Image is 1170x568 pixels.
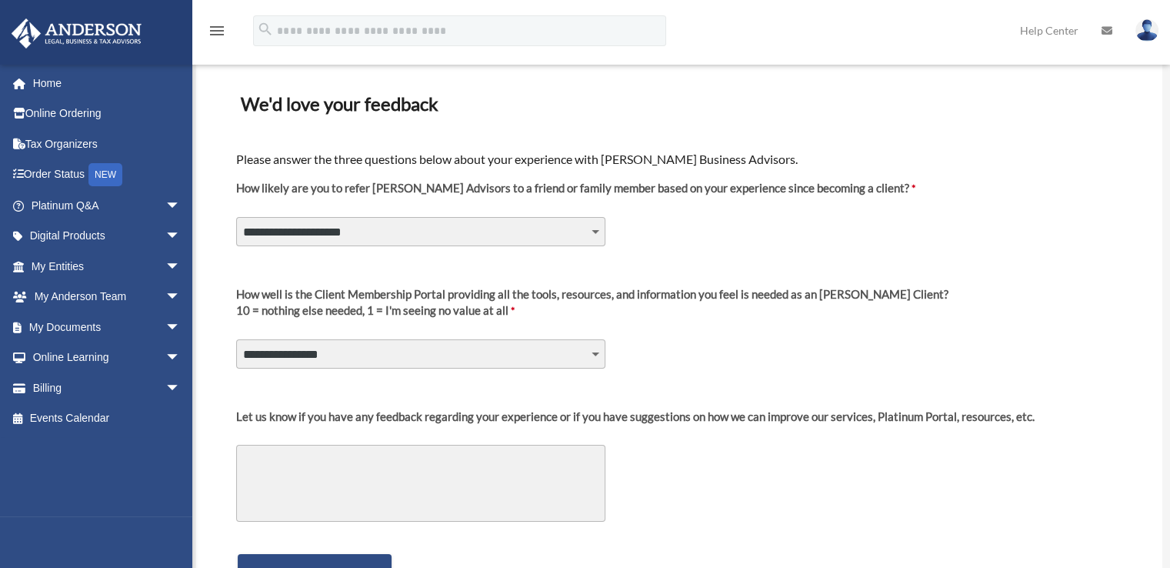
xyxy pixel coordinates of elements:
[165,373,196,404] span: arrow_drop_down
[11,251,204,282] a: My Entitiesarrow_drop_down
[11,190,204,221] a: Platinum Q&Aarrow_drop_down
[11,282,204,312] a: My Anderson Teamarrow_drop_down
[11,68,204,99] a: Home
[165,190,196,222] span: arrow_drop_down
[11,373,204,403] a: Billingarrow_drop_down
[236,286,948,331] label: 10 = nothing else needed, 1 = I'm seeing no value at all
[165,282,196,313] span: arrow_drop_down
[7,18,146,48] img: Anderson Advisors Platinum Portal
[208,22,226,40] i: menu
[165,251,196,282] span: arrow_drop_down
[236,180,915,209] label: How likely are you to refer [PERSON_NAME] Advisors to a friend or family member based on your exp...
[11,403,204,434] a: Events Calendar
[1135,19,1158,42] img: User Pic
[165,312,196,343] span: arrow_drop_down
[165,342,196,374] span: arrow_drop_down
[235,88,1124,120] h3: We'd love your feedback
[236,151,1122,168] h4: Please answer the three questions below about your experience with [PERSON_NAME] Business Advisors.
[236,409,1035,425] div: Let us know if you have any feedback regarding your experience or if you have suggestions on how ...
[165,221,196,252] span: arrow_drop_down
[11,129,204,159] a: Tax Organizers
[11,342,204,373] a: Online Learningarrow_drop_down
[257,21,274,38] i: search
[11,312,204,342] a: My Documentsarrow_drop_down
[236,286,948,302] div: How well is the Client Membership Portal providing all the tools, resources, and information you ...
[11,99,204,129] a: Online Ordering
[208,27,226,40] a: menu
[11,159,204,191] a: Order StatusNEW
[11,221,204,252] a: Digital Productsarrow_drop_down
[88,163,122,186] div: NEW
